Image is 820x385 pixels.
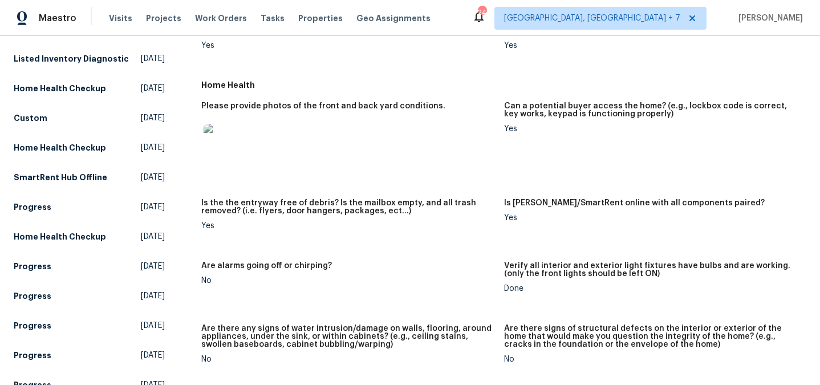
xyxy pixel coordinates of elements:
[14,350,51,361] h5: Progress
[201,262,332,270] h5: Are alarms going off or chirping?
[14,83,106,94] h5: Home Health Checkup
[141,261,165,272] span: [DATE]
[504,355,797,363] div: No
[14,108,165,128] a: Custom[DATE]
[39,13,76,24] span: Maestro
[14,48,165,69] a: Listed Inventory Diagnostic[DATE]
[141,201,165,213] span: [DATE]
[141,290,165,302] span: [DATE]
[195,13,247,24] span: Work Orders
[504,285,797,293] div: Done
[141,142,165,153] span: [DATE]
[504,125,797,133] div: Yes
[141,83,165,94] span: [DATE]
[14,286,165,306] a: Progress[DATE]
[201,102,445,110] h5: Please provide photos of the front and back yard conditions.
[201,42,494,50] div: Yes
[478,7,486,18] div: 241
[14,137,165,158] a: Home Health Checkup[DATE]
[14,256,165,277] a: Progress[DATE]
[141,53,165,64] span: [DATE]
[201,355,494,363] div: No
[201,325,494,348] h5: Are there any signs of water intrusion/damage on walls, flooring, around appliances, under the si...
[14,78,165,99] a: Home Health Checkup[DATE]
[14,172,107,183] h5: SmartRent Hub Offline
[201,222,494,230] div: Yes
[14,201,51,213] h5: Progress
[141,231,165,242] span: [DATE]
[504,325,797,348] h5: Are there signs of structural defects on the interior or exterior of the home that would make you...
[14,53,129,64] h5: Listed Inventory Diagnostic
[109,13,132,24] span: Visits
[734,13,803,24] span: [PERSON_NAME]
[356,13,431,24] span: Geo Assignments
[504,262,797,278] h5: Verify all interior and exterior light fixtures have bulbs and are working. (only the front light...
[14,261,51,272] h5: Progress
[14,320,51,331] h5: Progress
[504,214,797,222] div: Yes
[141,320,165,331] span: [DATE]
[14,315,165,336] a: Progress[DATE]
[201,199,494,215] h5: Is the the entryway free of debris? Is the mailbox empty, and all trash removed? (i.e. flyers, do...
[504,199,765,207] h5: Is [PERSON_NAME]/SmartRent online with all components paired?
[14,197,165,217] a: Progress[DATE]
[504,102,797,118] h5: Can a potential buyer access the home? (e.g., lockbox code is correct, key works, keypad is funct...
[14,112,47,124] h5: Custom
[201,79,806,91] h5: Home Health
[141,172,165,183] span: [DATE]
[201,277,494,285] div: No
[261,14,285,22] span: Tasks
[14,345,165,366] a: Progress[DATE]
[141,350,165,361] span: [DATE]
[146,13,181,24] span: Projects
[14,226,165,247] a: Home Health Checkup[DATE]
[504,42,797,50] div: Yes
[14,167,165,188] a: SmartRent Hub Offline[DATE]
[298,13,343,24] span: Properties
[14,231,106,242] h5: Home Health Checkup
[14,142,106,153] h5: Home Health Checkup
[504,13,680,24] span: [GEOGRAPHIC_DATA], [GEOGRAPHIC_DATA] + 7
[14,290,51,302] h5: Progress
[141,112,165,124] span: [DATE]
